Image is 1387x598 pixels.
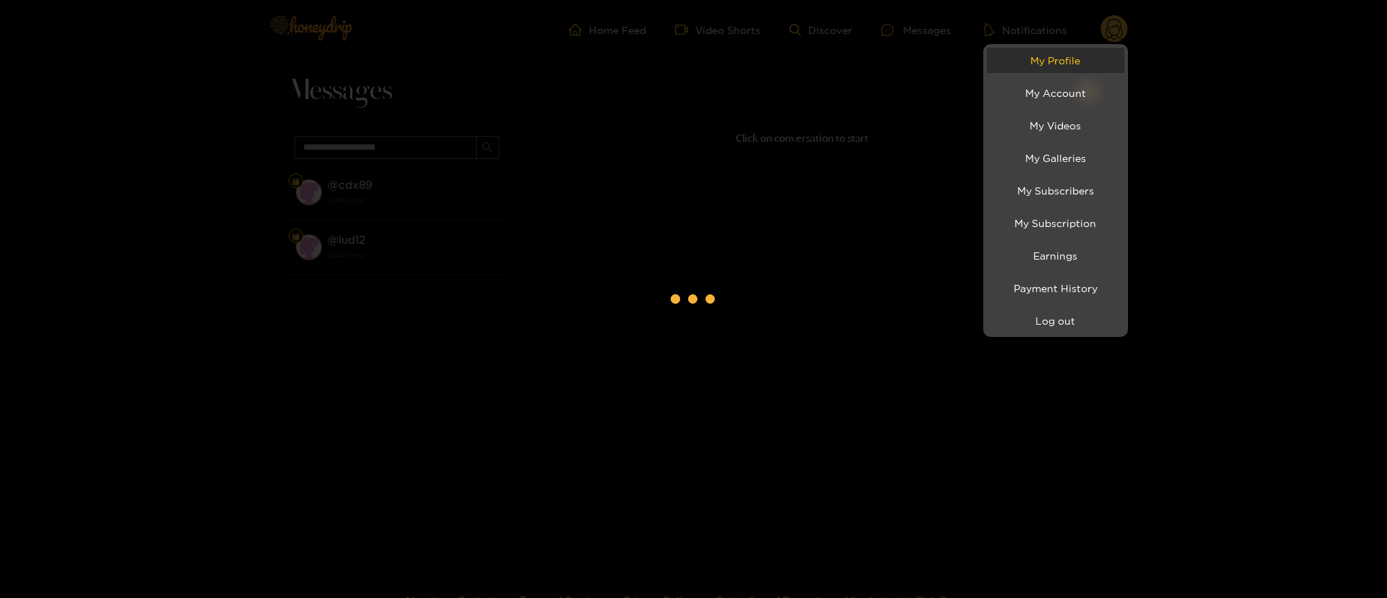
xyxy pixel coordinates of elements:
a: My Subscription [987,210,1124,236]
button: Log out [987,308,1124,333]
a: My Videos [987,113,1124,138]
a: My Galleries [987,145,1124,171]
a: My Account [987,80,1124,106]
a: My Profile [987,48,1124,73]
a: Payment History [987,275,1124,301]
a: Earnings [987,243,1124,268]
a: My Subscribers [987,178,1124,203]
